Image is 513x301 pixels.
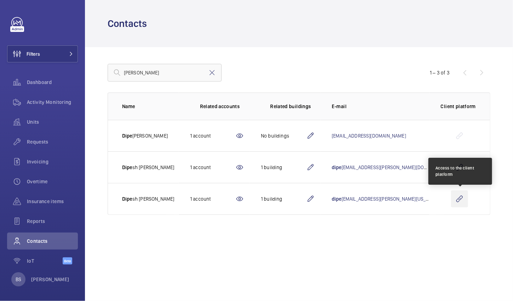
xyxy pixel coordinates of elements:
p: Client platform [441,103,476,110]
button: Filters [7,45,78,62]
span: Dipe [122,165,132,170]
span: Units [27,118,78,126]
p: [PERSON_NAME] [122,132,168,139]
a: dipe[EMAIL_ADDRESS][PERSON_NAME][US_STATE][DOMAIN_NAME] [332,196,475,202]
div: 1 building [261,164,306,171]
p: BS [16,276,21,283]
p: [PERSON_NAME] [31,276,69,283]
span: IoT [27,257,63,264]
span: Dipe [122,196,132,202]
input: Search by lastname, firstname, mail or client [108,64,222,82]
span: Dipe [122,133,132,139]
span: Filters [27,50,40,57]
a: dipe[EMAIL_ADDRESS][PERSON_NAME][DOMAIN_NAME] [332,165,451,170]
span: dipe [332,196,342,202]
span: Beta [63,257,72,264]
span: Activity Monitoring [27,99,78,106]
p: sh [PERSON_NAME] [122,195,175,202]
div: 1 account [190,132,235,139]
span: Contacts [27,238,78,245]
span: Insurance items [27,198,78,205]
div: 1 building [261,195,306,202]
p: E-mail [332,103,429,110]
span: Invoicing [27,158,78,165]
div: No buildings [261,132,306,139]
span: Dashboard [27,79,78,86]
div: 1 account [190,164,235,171]
a: [EMAIL_ADDRESS][DOMAIN_NAME] [332,133,406,139]
span: dipe [332,165,342,170]
p: Related accounts [200,103,240,110]
span: Reports [27,218,78,225]
h1: Contacts [108,17,151,30]
span: Requests [27,138,78,145]
div: 1 account [190,195,235,202]
p: sh [PERSON_NAME] [122,164,175,171]
p: Name [122,103,179,110]
p: Related buildings [270,103,311,110]
span: Overtime [27,178,78,185]
div: Access to the client platform [435,165,485,178]
div: 1 – 3 of 3 [430,69,450,76]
